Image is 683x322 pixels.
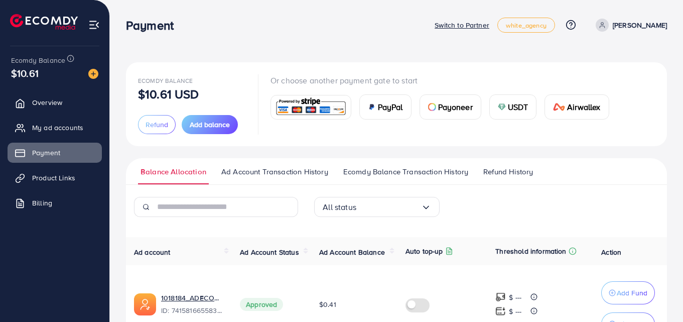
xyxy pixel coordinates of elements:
[274,96,348,118] img: card
[8,143,102,163] a: Payment
[141,166,206,177] span: Balance Allocation
[126,18,182,33] h3: Payment
[617,287,647,299] p: Add Fund
[495,292,506,302] img: top-up amount
[319,247,385,257] span: Ad Account Balance
[88,19,100,31] img: menu
[32,198,52,208] span: Billing
[359,94,412,120] a: cardPayPal
[343,166,468,177] span: Ecomdy Balance Transaction History
[405,245,443,257] p: Auto top-up
[368,103,376,111] img: card
[428,103,436,111] img: card
[613,19,667,31] p: [PERSON_NAME]
[489,94,537,120] a: cardUSDT
[567,101,600,113] span: Airwallex
[495,245,566,257] p: Threshold information
[8,118,102,138] a: My ad accounts
[138,88,199,100] p: $10.61 USD
[506,22,547,29] span: white_agency
[8,92,102,113] a: Overview
[134,293,156,315] img: ic-ads-acc.e4c84228.svg
[182,115,238,134] button: Add balance
[495,306,506,316] img: top-up amount
[240,247,299,257] span: Ad Account Status
[323,199,356,215] span: All status
[319,299,336,309] span: $0.41
[134,247,171,257] span: Ad account
[356,199,421,215] input: Search for option
[508,101,528,113] span: USDT
[146,120,168,130] span: Refund
[10,14,78,30] img: logo
[497,18,555,33] a: white_agency
[161,293,224,303] a: 1018184_ADECOM_1726629369576
[270,95,351,120] a: card
[553,103,565,111] img: card
[138,115,176,134] button: Refund
[378,101,403,113] span: PayPal
[483,166,533,177] span: Refund History
[138,76,193,85] span: Ecomdy Balance
[190,120,230,130] span: Add balance
[438,101,473,113] span: Payoneer
[435,19,489,31] p: Switch to Partner
[161,293,224,316] div: <span class='underline'>1018184_ADECOM_1726629369576</span></br>7415816655839723537
[161,305,224,315] span: ID: 7415816655839723537
[11,66,39,80] span: $10.61
[11,55,65,65] span: Ecomdy Balance
[314,197,440,217] div: Search for option
[32,97,62,108] span: Overview
[601,281,655,304] button: Add Fund
[509,305,521,317] p: $ ---
[32,123,83,133] span: My ad accounts
[270,74,617,86] p: Or choose another payment gate to start
[544,94,609,120] a: cardAirwallex
[221,166,328,177] span: Ad Account Transaction History
[420,94,481,120] a: cardPayoneer
[240,298,283,311] span: Approved
[8,168,102,188] a: Product Links
[592,19,667,32] a: [PERSON_NAME]
[32,148,60,158] span: Payment
[601,247,621,257] span: Action
[509,291,521,303] p: $ ---
[8,193,102,213] a: Billing
[32,173,75,183] span: Product Links
[640,277,675,314] iframe: Chat
[498,103,506,111] img: card
[88,69,98,79] img: image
